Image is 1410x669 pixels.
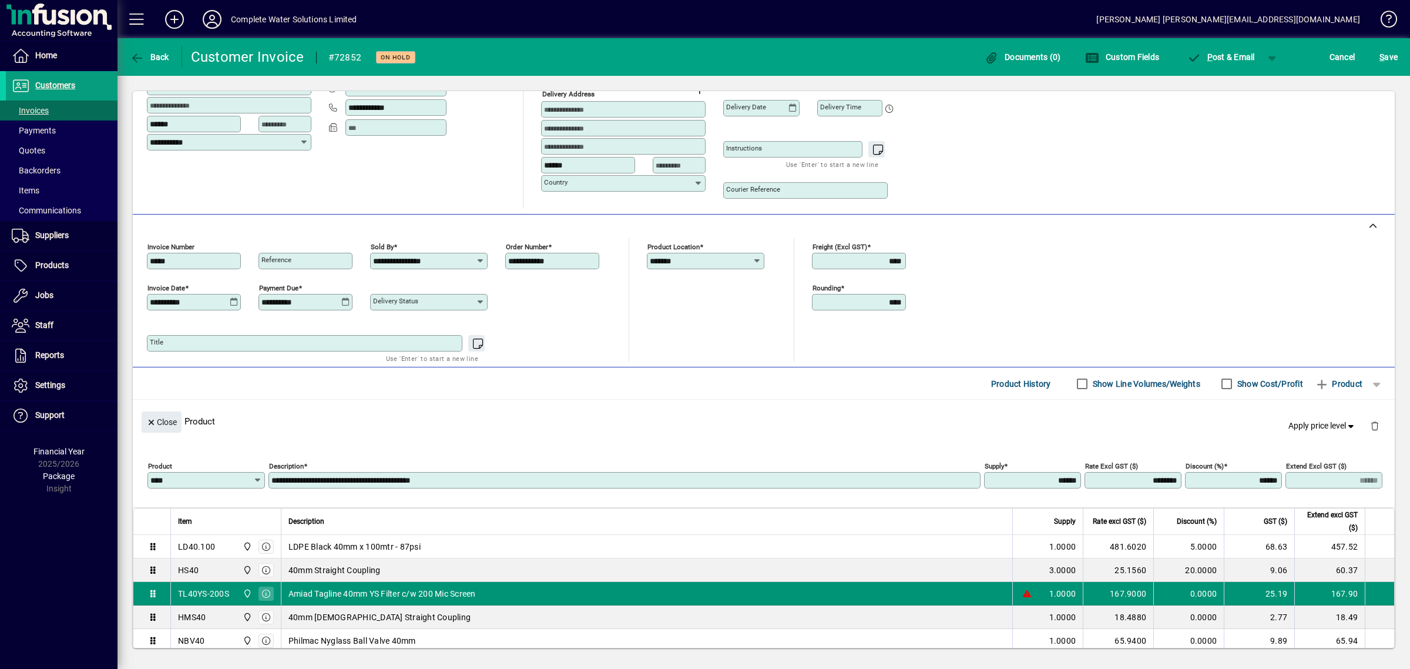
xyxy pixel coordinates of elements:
a: Payments [6,121,117,141]
td: 0.0000 [1153,629,1224,653]
span: Staff [35,320,53,330]
button: Profile [193,9,231,30]
span: Customers [35,81,75,90]
mat-label: Country [544,178,568,186]
span: Extend excl GST ($) [1302,509,1358,534]
span: Support [35,410,65,420]
button: Close [142,412,182,433]
td: 0.0000 [1153,606,1224,629]
td: 5.0000 [1153,535,1224,558]
span: Motueka [240,634,253,647]
span: Description [288,515,324,528]
div: 65.9400 [1090,635,1146,647]
td: 9.06 [1224,558,1294,582]
mat-label: Delivery status [373,297,418,305]
div: 167.9000 [1090,588,1146,600]
span: 1.0000 [1049,588,1076,600]
span: 3.0000 [1049,564,1076,576]
mat-label: Reference [261,256,291,264]
mat-label: Delivery date [726,103,766,111]
mat-label: Rounding [813,284,841,292]
td: 20.0000 [1153,558,1224,582]
mat-label: Sold by [371,243,394,251]
mat-label: Invoice date [147,284,185,292]
a: Home [6,41,117,71]
span: ost & Email [1187,52,1255,62]
span: Payments [12,126,56,135]
div: HS40 [178,564,199,576]
span: Motueka [240,587,253,600]
span: Reports [35,350,64,360]
span: Discount (%) [1177,515,1217,528]
div: Complete Water Solutions Limited [231,10,357,29]
span: Home [35,51,57,60]
td: 0.0000 [1153,582,1224,606]
a: Communications [6,200,117,220]
button: Back [127,46,172,68]
div: HMS40 [178,611,206,623]
span: Product [1315,374,1362,393]
mat-label: Extend excl GST ($) [1286,462,1347,470]
button: Post & Email [1181,46,1261,68]
button: Documents (0) [982,46,1064,68]
span: Supply [1054,515,1076,528]
span: 1.0000 [1049,635,1076,647]
span: Product History [991,374,1051,393]
app-page-header-button: Back [117,46,182,68]
div: TL40YS-200S [178,588,229,600]
span: Quotes [12,146,45,155]
span: Philmac Nyglass Ball Valve 40mm [288,635,416,647]
div: 18.4880 [1090,611,1146,623]
span: Motueka [240,540,253,553]
span: 40mm [DEMOGRAPHIC_DATA] Straight Coupling [288,611,471,623]
button: Custom Fields [1082,46,1162,68]
mat-label: Supply [985,462,1004,470]
button: Choose address [690,81,709,100]
span: Amiad Tagline 40mm YS Filter c/w 200 Mic Screen [288,588,476,600]
span: Close [146,413,177,432]
a: Support [6,401,117,430]
span: Back [130,52,169,62]
a: Quotes [6,141,117,160]
mat-hint: Use 'Enter' to start a new line [386,352,478,365]
a: Items [6,180,117,200]
span: Items [12,186,39,195]
a: Staff [6,311,117,340]
span: Item [178,515,192,528]
mat-label: Product location [647,243,700,251]
span: Backorders [12,166,61,175]
span: 1.0000 [1049,541,1076,553]
td: 167.90 [1294,582,1365,606]
button: Delete [1361,412,1389,440]
app-page-header-button: Close [139,416,184,427]
span: Rate excl GST ($) [1093,515,1146,528]
mat-label: Freight (excl GST) [813,243,867,251]
label: Show Cost/Profit [1235,378,1303,390]
span: ave [1379,48,1398,66]
span: Financial Year [33,447,85,456]
label: Show Line Volumes/Weights [1090,378,1200,390]
span: Custom Fields [1085,52,1159,62]
app-page-header-button: Delete [1361,420,1389,431]
span: On hold [381,53,411,61]
div: LD40.100 [178,541,215,553]
div: #72852 [328,48,362,67]
a: Suppliers [6,221,117,250]
td: 65.94 [1294,629,1365,653]
span: P [1207,52,1213,62]
span: S [1379,52,1384,62]
mat-label: Title [150,338,163,346]
span: 40mm Straight Coupling [288,564,381,576]
button: Save [1377,46,1401,68]
span: Cancel [1330,48,1355,66]
td: 60.37 [1294,558,1365,582]
mat-label: Instructions [726,144,762,152]
div: NBV40 [178,635,204,647]
span: Jobs [35,290,53,300]
div: Product [133,400,1395,443]
a: Products [6,251,117,280]
div: 481.6020 [1090,541,1146,553]
div: Customer Invoice [191,48,304,66]
div: 25.1560 [1090,564,1146,576]
mat-hint: Use 'Enter' to start a new line [786,158,878,171]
